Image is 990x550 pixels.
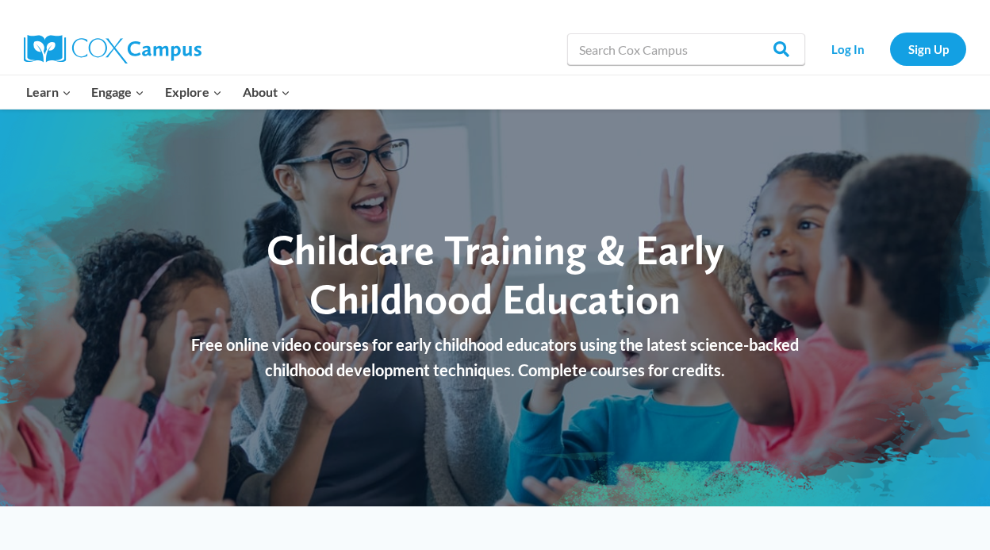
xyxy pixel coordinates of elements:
[813,33,966,65] nav: Secondary Navigation
[567,33,805,65] input: Search Cox Campus
[267,225,724,324] span: Childcare Training & Early Childhood Education
[890,33,966,65] a: Sign Up
[24,35,201,63] img: Cox Campus
[91,82,144,102] span: Engage
[16,75,300,109] nav: Primary Navigation
[26,82,71,102] span: Learn
[174,332,816,383] p: Free online video courses for early childhood educators using the latest science-backed childhood...
[243,82,290,102] span: About
[813,33,882,65] a: Log In
[165,82,222,102] span: Explore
